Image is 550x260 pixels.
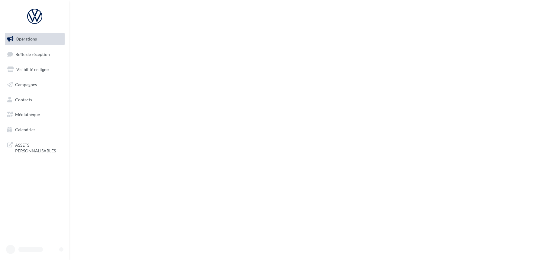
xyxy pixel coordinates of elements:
[16,67,49,72] span: Visibilité en ligne
[4,63,66,76] a: Visibilité en ligne
[15,112,40,117] span: Médiathèque
[4,123,66,136] a: Calendrier
[15,141,62,154] span: ASSETS PERSONNALISABLES
[4,138,66,156] a: ASSETS PERSONNALISABLES
[4,93,66,106] a: Contacts
[4,33,66,45] a: Opérations
[16,36,37,41] span: Opérations
[15,127,35,132] span: Calendrier
[15,51,50,57] span: Boîte de réception
[4,48,66,61] a: Boîte de réception
[15,82,37,87] span: Campagnes
[15,97,32,102] span: Contacts
[4,108,66,121] a: Médiathèque
[4,78,66,91] a: Campagnes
